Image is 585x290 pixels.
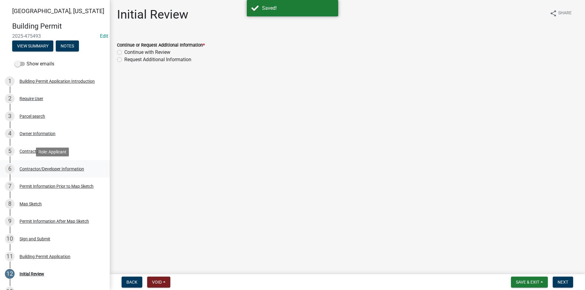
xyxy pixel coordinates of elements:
[122,277,142,288] button: Back
[5,76,15,86] div: 1
[553,277,573,288] button: Next
[12,40,53,51] button: View Summary
[19,114,45,118] div: Parcel search
[545,7,576,19] button: shareShare
[117,43,205,47] label: Continue or Request Additional Information
[262,5,334,12] div: Saved!
[124,49,170,56] label: Continue with Review
[12,33,97,39] span: 2025-475493
[19,202,42,206] div: Map Sketch
[19,167,84,171] div: Contractor/Developer Information
[511,277,548,288] button: Save & Exit
[5,269,15,279] div: 12
[5,199,15,209] div: 8
[5,129,15,138] div: 4
[19,272,44,276] div: Initial Review
[100,33,108,39] wm-modal-confirm: Edit Application Number
[19,254,70,259] div: Building Permit Application
[5,164,15,174] div: 6
[56,44,79,49] wm-modal-confirm: Notes
[147,277,170,288] button: Void
[19,96,43,101] div: Require User
[12,22,105,31] h4: Building Permit
[558,280,568,285] span: Next
[516,280,539,285] span: Save & Exit
[100,33,108,39] a: Edit
[19,237,50,241] div: Sign and Submit
[152,280,162,285] span: Void
[19,149,40,153] div: Contractor
[36,148,69,156] div: Role: Applicant
[5,252,15,261] div: 11
[117,7,188,22] h1: Initial Review
[5,146,15,156] div: 5
[5,234,15,244] div: 10
[5,181,15,191] div: 7
[19,184,94,188] div: Permit Information Prior to Map Sketch
[15,60,54,68] label: Show emails
[126,280,137,285] span: Back
[56,40,79,51] button: Notes
[5,216,15,226] div: 9
[19,131,55,136] div: Owner Information
[5,111,15,121] div: 3
[19,219,89,223] div: Permit Information After Map Sketch
[19,79,95,83] div: Building Permit Application Introduction
[12,7,104,15] span: [GEOGRAPHIC_DATA], [US_STATE]
[550,10,557,17] i: share
[12,44,53,49] wm-modal-confirm: Summary
[124,56,191,63] label: Request Additional Information
[558,10,572,17] span: Share
[5,94,15,103] div: 2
